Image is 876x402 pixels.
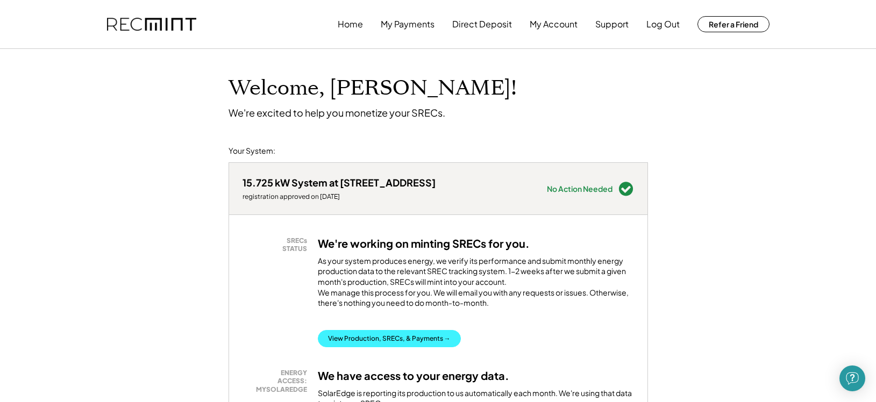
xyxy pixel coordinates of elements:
[107,18,196,31] img: recmint-logotype%403x.png
[697,16,770,32] button: Refer a Friend
[381,13,435,35] button: My Payments
[839,365,865,391] div: Open Intercom Messenger
[338,13,363,35] button: Home
[595,13,629,35] button: Support
[547,185,613,192] div: No Action Needed
[248,236,307,253] div: SRECs STATUS
[229,76,517,101] h1: Welcome, [PERSON_NAME]!
[318,330,461,347] button: View Production, SRECs, & Payments →
[243,192,436,201] div: registration approved on [DATE]
[318,256,634,314] div: As your system produces energy, we verify its performance and submit monthly energy production da...
[229,146,275,156] div: Your System:
[243,176,436,189] div: 15.725 kW System at [STREET_ADDRESS]
[318,369,509,383] h3: We have access to your energy data.
[229,106,445,119] div: We're excited to help you monetize your SRECs.
[318,236,530,250] h3: We're working on minting SRECs for you.
[530,13,578,35] button: My Account
[248,369,307,394] div: ENERGY ACCESS: MYSOLAREDGE
[646,13,680,35] button: Log Out
[452,13,512,35] button: Direct Deposit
